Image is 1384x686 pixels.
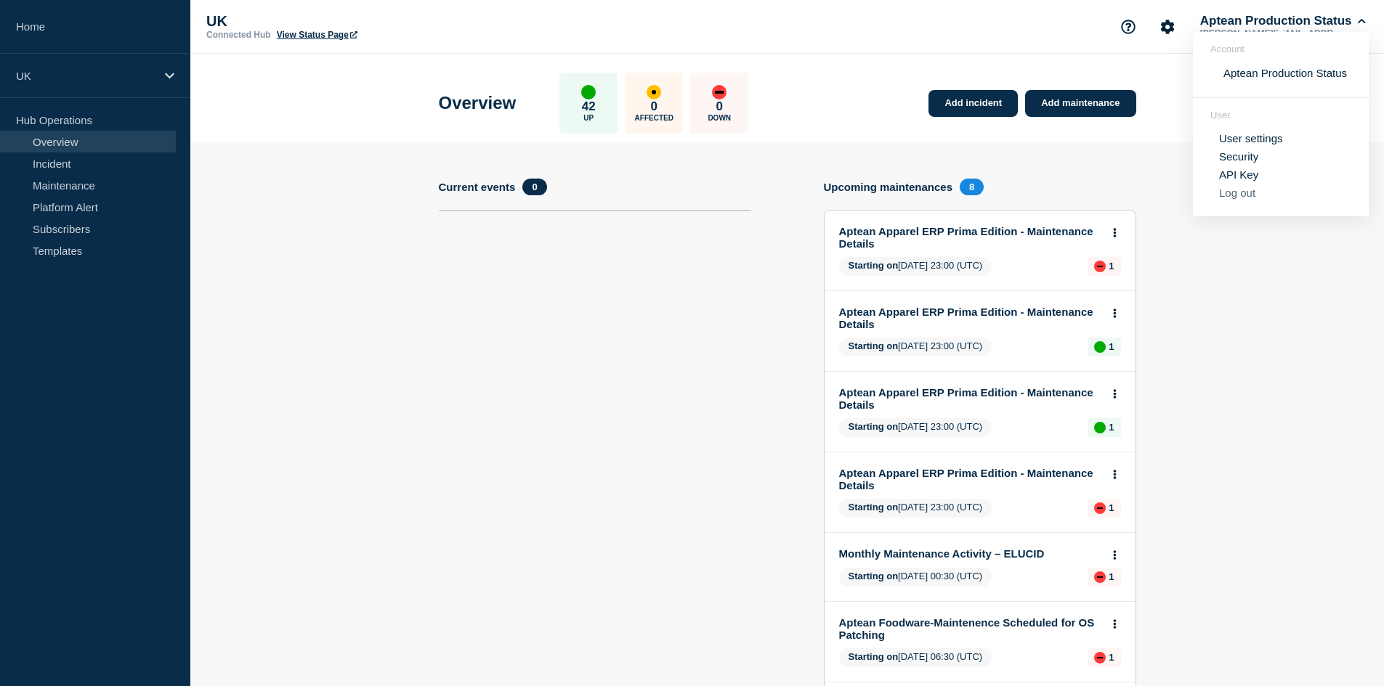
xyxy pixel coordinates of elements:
[277,30,357,40] a: View Status Page
[708,114,731,122] p: Down
[1113,12,1144,42] button: Support
[1109,502,1114,513] p: 1
[206,30,271,40] p: Connected Hub
[839,225,1101,250] a: Aptean Apparel ERP Prima Edition - Maintenance Details
[522,179,546,195] span: 0
[439,181,516,193] h4: Current events
[839,306,1101,330] a: Aptean Apparel ERP Prima Edition - Maintenance Details
[1152,12,1183,42] button: Account settings
[16,70,155,82] p: UK
[1094,341,1106,353] div: up
[647,85,661,99] div: affected
[849,421,899,432] span: Starting on
[849,260,899,271] span: Starting on
[839,616,1101,641] a: Aptean Foodware-Maintenence Scheduled for OS Patching
[839,257,992,276] span: [DATE] 23:00 (UTC)
[839,648,992,667] span: [DATE] 06:30 (UTC)
[635,114,673,122] p: Affected
[839,499,992,518] span: [DATE] 23:00 (UTC)
[1109,652,1114,663] p: 1
[1219,150,1258,163] a: Security
[839,547,1101,560] a: Monthly Maintenance Activity – ELUCID
[849,571,899,581] span: Starting on
[849,651,899,662] span: Starting on
[1025,90,1136,117] a: Add maintenance
[1109,341,1114,352] p: 1
[1109,422,1114,433] p: 1
[1109,571,1114,582] p: 1
[1197,14,1368,28] button: Aptean Production Status
[1210,110,1351,121] header: User
[582,99,596,114] p: 42
[206,13,497,30] p: UK
[839,386,1101,411] a: Aptean Apparel ERP Prima Edition - Maintenance Details
[1094,261,1106,272] div: down
[849,340,899,351] span: Starting on
[716,99,723,114] p: 0
[839,467,1101,491] a: Aptean Apparel ERP Prima Edition - Maintenance Details
[960,179,984,195] span: 8
[439,93,517,113] h1: Overview
[839,338,992,356] span: [DATE] 23:00 (UTC)
[1094,502,1106,514] div: down
[824,181,953,193] h4: Upcoming maintenances
[839,418,992,437] span: [DATE] 23:00 (UTC)
[849,502,899,513] span: Starting on
[651,99,657,114] p: 0
[1219,187,1255,199] button: Log out
[583,114,594,122] p: Up
[1219,66,1351,80] button: Aptean Production Status
[712,85,727,99] div: down
[1094,422,1106,433] div: up
[1094,571,1106,583] div: down
[1094,652,1106,663] div: down
[1210,44,1351,54] header: Account
[1109,261,1114,271] p: 1
[581,85,596,99] div: up
[839,568,992,587] span: [DATE] 00:30 (UTC)
[1197,28,1348,38] p: [PERSON_NAME][EMAIL_ADDRESS][PERSON_NAME][DOMAIN_NAME]
[1219,132,1283,144] a: User settings
[928,90,1018,117] a: Add incident
[1219,168,1258,181] a: API Key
